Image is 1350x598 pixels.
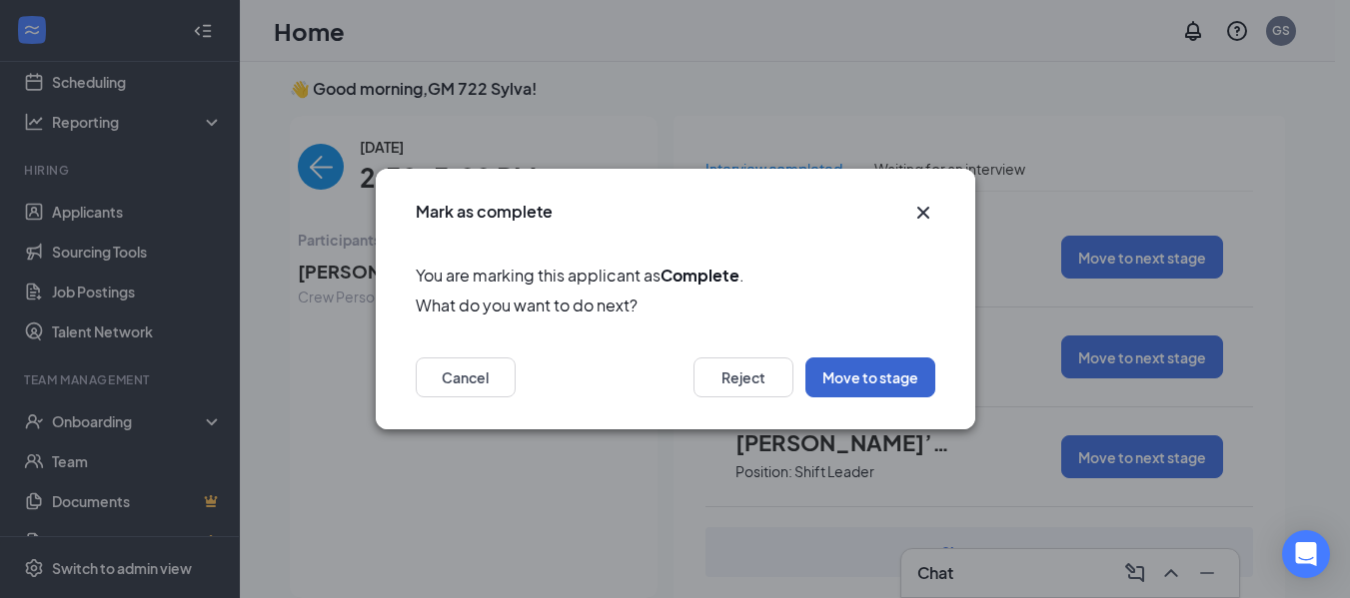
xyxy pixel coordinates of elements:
[416,201,553,223] h3: Mark as complete
[911,201,935,225] button: Close
[805,357,935,397] button: Move to stage
[693,357,793,397] button: Reject
[416,293,935,317] span: What do you want to do next?
[416,357,516,397] button: Cancel
[911,201,935,225] svg: Cross
[1282,530,1330,578] div: Open Intercom Messenger
[416,263,935,288] span: You are marking this applicant as .
[661,265,739,286] b: Complete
